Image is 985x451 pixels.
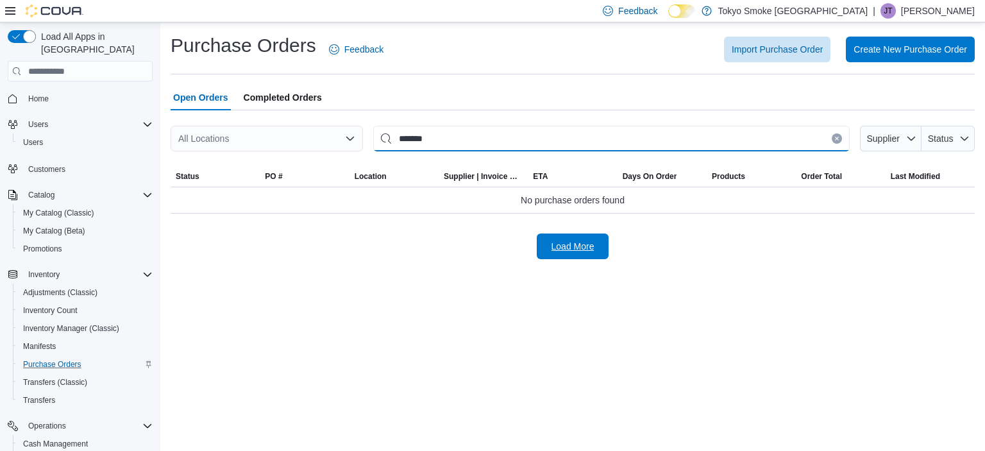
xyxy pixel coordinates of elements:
span: Promotions [18,241,153,257]
span: Home [28,94,49,104]
button: Transfers (Classic) [13,373,158,391]
span: Inventory [23,267,153,282]
button: Days On Order [618,166,707,187]
button: Customers [3,159,158,178]
span: Purchase Orders [23,359,81,370]
a: Transfers (Classic) [18,375,92,390]
span: Manifests [18,339,153,354]
span: Dark Mode [668,18,669,19]
div: Location [355,171,387,182]
span: Catalog [23,187,153,203]
span: My Catalog (Classic) [23,208,94,218]
button: Operations [3,417,158,435]
span: Cash Management [23,439,88,449]
p: [PERSON_NAME] [901,3,975,19]
span: Transfers (Classic) [23,377,87,387]
span: Transfers [18,393,153,408]
button: Home [3,89,158,108]
span: Purchase Orders [18,357,153,372]
a: My Catalog (Beta) [18,223,90,239]
a: Feedback [324,37,389,62]
button: Inventory [3,266,158,284]
span: No purchase orders found [521,192,625,208]
a: Customers [23,162,71,177]
button: Order Total [796,166,885,187]
span: Transfers [23,395,55,405]
span: Adjustments (Classic) [23,287,97,298]
span: Users [23,137,43,148]
input: This is a search bar. After typing your query, hit enter to filter the results lower in the page. [373,126,850,151]
span: Transfers (Classic) [18,375,153,390]
a: Inventory Manager (Classic) [18,321,124,336]
a: Inventory Count [18,303,83,318]
button: Catalog [3,186,158,204]
span: Last Modified [891,171,940,182]
span: Customers [23,160,153,176]
span: Create New Purchase Order [854,43,967,56]
button: PO # [260,166,349,187]
button: Supplier | Invoice Number [439,166,528,187]
span: Inventory Count [18,303,153,318]
button: Import Purchase Order [724,37,830,62]
button: My Catalog (Beta) [13,222,158,240]
span: PO # [265,171,282,182]
span: Adjustments (Classic) [18,285,153,300]
span: Manifests [23,341,56,352]
span: Feedback [618,4,657,17]
span: Load All Apps in [GEOGRAPHIC_DATA] [36,30,153,56]
span: Catalog [28,190,55,200]
span: Users [18,135,153,150]
button: Location [349,166,439,187]
span: Inventory Count [23,305,78,316]
span: Users [23,117,153,132]
span: Open Orders [173,85,228,110]
a: Purchase Orders [18,357,87,372]
span: Import Purchase Order [732,43,823,56]
button: Inventory Manager (Classic) [13,319,158,337]
div: Jade Thiessen [880,3,896,19]
button: Status [922,126,975,151]
span: Load More [551,240,594,253]
h1: Purchase Orders [171,33,316,58]
span: Completed Orders [244,85,322,110]
span: Products [712,171,745,182]
button: Users [3,115,158,133]
button: Users [23,117,53,132]
span: Feedback [344,43,383,56]
button: ETA [528,166,617,187]
button: Status [171,166,260,187]
span: Operations [23,418,153,434]
button: Catalog [23,187,60,203]
span: Days On Order [623,171,677,182]
span: JT [884,3,892,19]
span: Status [928,133,954,144]
button: Supplier [860,126,922,151]
a: Home [23,91,54,106]
a: Manifests [18,339,61,354]
button: Operations [23,418,71,434]
button: Clear input [832,133,842,144]
span: Inventory Manager (Classic) [18,321,153,336]
span: My Catalog (Classic) [18,205,153,221]
button: Create New Purchase Order [846,37,975,62]
span: Supplier [867,133,900,144]
button: Adjustments (Classic) [13,284,158,302]
img: Cova [26,4,83,17]
a: Transfers [18,393,60,408]
button: Inventory Count [13,302,158,319]
span: Home [23,90,153,106]
span: Status [176,171,199,182]
button: Inventory [23,267,65,282]
span: Inventory Manager (Classic) [23,323,119,334]
a: Adjustments (Classic) [18,285,103,300]
button: My Catalog (Classic) [13,204,158,222]
span: Users [28,119,48,130]
button: Manifests [13,337,158,355]
button: Promotions [13,240,158,258]
button: Last Modified [886,166,975,187]
span: Operations [28,421,66,431]
button: Users [13,133,158,151]
span: Order Total [801,171,842,182]
span: My Catalog (Beta) [18,223,153,239]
